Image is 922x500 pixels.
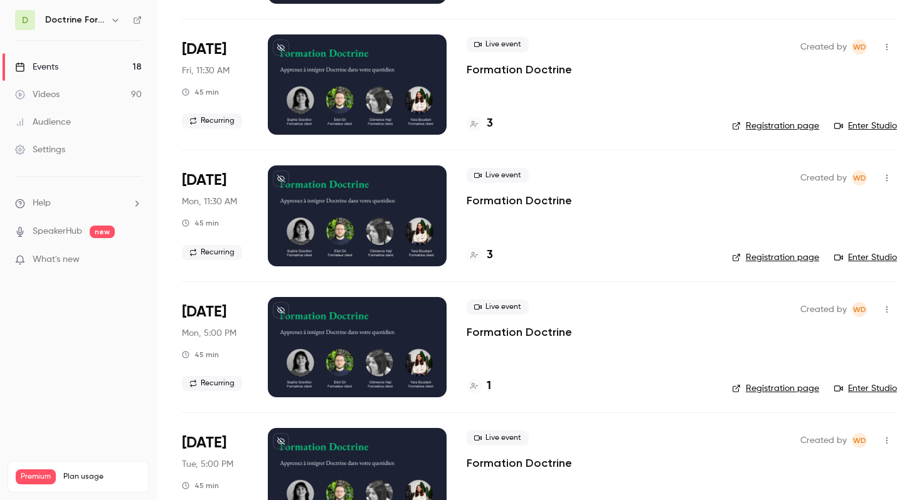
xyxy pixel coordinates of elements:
span: [DATE] [182,302,226,322]
div: 45 min [182,481,219,491]
h4: 3 [487,247,493,264]
span: Plan usage [63,472,141,482]
li: help-dropdown-opener [15,197,142,210]
div: Sep 8 Mon, 11:30 AM (Europe/Paris) [182,165,248,266]
a: Registration page [732,382,819,395]
span: D [22,14,28,27]
span: Created by [800,170,847,185]
span: Live event [467,299,529,315]
span: Mon, 11:30 AM [182,195,237,208]
span: What's new [33,253,80,266]
a: Enter Studio [834,251,897,264]
span: Premium [16,469,56,484]
span: [DATE] [182,170,226,190]
div: Videos [15,88,60,101]
a: Registration page [732,251,819,264]
span: Webinar Doctrine [852,170,867,185]
span: Tue, 5:00 PM [182,458,233,471]
a: Formation Doctrine [467,456,572,471]
iframe: Noticeable Trigger [127,254,142,266]
span: WD [853,170,866,185]
span: WD [853,39,866,55]
span: WD [853,433,866,448]
span: Live event [467,168,529,183]
a: Registration page [732,120,819,132]
div: Sep 5 Fri, 11:30 AM (Europe/Paris) [182,34,248,135]
div: Sep 8 Mon, 5:00 PM (Europe/Paris) [182,297,248,397]
a: Formation Doctrine [467,325,572,340]
span: Webinar Doctrine [852,302,867,317]
span: Created by [800,39,847,55]
span: [DATE] [182,433,226,453]
a: SpeakerHub [33,225,82,238]
a: Enter Studio [834,382,897,395]
a: Formation Doctrine [467,193,572,208]
h6: Doctrine Formation Avocats [45,14,105,26]
span: [DATE] [182,39,226,60]
span: Mon, 5:00 PM [182,327,236,340]
a: Enter Studio [834,120,897,132]
span: Webinar Doctrine [852,39,867,55]
a: 1 [467,378,491,395]
span: Live event [467,430,529,445]
span: Created by [800,302,847,317]
a: Formation Doctrine [467,62,572,77]
span: Help [33,197,51,210]
span: new [90,226,115,238]
span: Fri, 11:30 AM [182,65,230,77]
span: Recurring [182,376,242,391]
div: Settings [15,143,65,156]
div: 45 min [182,87,219,97]
a: 3 [467,115,493,132]
span: Created by [800,433,847,448]
span: Recurring [182,245,242,260]
a: 3 [467,247,493,264]
h4: 3 [487,115,493,132]
span: WD [853,302,866,317]
div: 45 min [182,218,219,228]
span: Webinar Doctrine [852,433,867,448]
div: Events [15,61,58,73]
div: Audience [15,116,71,128]
span: Recurring [182,113,242,128]
div: 45 min [182,350,219,360]
h4: 1 [487,378,491,395]
span: Live event [467,37,529,52]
